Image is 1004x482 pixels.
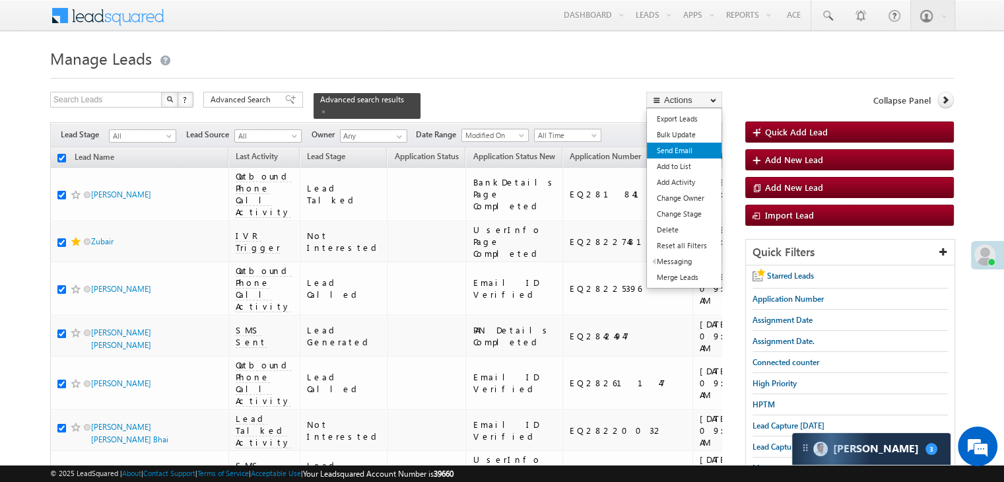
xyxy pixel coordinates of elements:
[434,469,453,479] span: 39660
[236,413,291,448] span: Lead Talked Activity
[570,283,686,294] div: EQ28225396
[473,224,556,259] div: UserInfo Page Completed
[307,182,382,206] div: Lead Talked
[473,371,556,395] div: Email ID Verified
[753,336,815,346] span: Assignment Date.
[68,150,121,167] a: Lead Name
[180,379,240,397] em: Start Chat
[211,94,275,106] span: Advanced Search
[235,130,298,142] span: All
[387,149,465,166] a: Application Status
[236,265,292,312] span: Outbound Phone Call Activity
[767,271,814,281] span: Starred Leads
[647,206,721,222] a: Change Stage
[236,324,267,348] span: SMS Sent
[91,422,168,444] a: [PERSON_NAME] [PERSON_NAME] Bhai
[91,189,151,199] a: [PERSON_NAME]
[229,149,284,166] a: Last Activity
[50,48,152,69] span: Manage Leads
[570,236,686,248] div: EQ28227481
[753,399,775,409] span: HPTM
[69,69,222,86] div: Chat with us now
[700,365,757,401] div: [DATE] 09:50 AM
[700,318,757,354] div: [DATE] 09:50 AM
[700,413,757,448] div: [DATE] 09:50 AM
[647,158,721,174] a: Add to List
[753,378,797,388] span: High Priority
[753,442,824,452] span: Lead Capture [DATE]
[236,359,292,407] span: Outbound Phone Call Activity
[91,284,151,294] a: [PERSON_NAME]
[753,315,813,325] span: Assignment Date
[647,174,721,190] a: Add Activity
[389,130,406,143] a: Show All Items
[647,222,721,238] a: Delete
[236,170,292,218] span: Outbound Phone Call Activity
[753,294,824,304] span: Application Number
[143,469,195,477] a: Contact Support
[307,324,382,348] div: Lead Generated
[183,94,189,105] span: ?
[647,127,721,143] a: Bulk Update
[300,149,352,166] a: Lead Stage
[473,324,556,348] div: PAN Details Completed
[416,129,461,141] span: Date Range
[307,371,382,395] div: Lead Called
[307,419,382,442] div: Not Interested
[647,269,721,285] a: Merge Leads
[534,129,601,142] a: All Time
[303,469,453,479] span: Your Leadsquared Account Number is
[647,254,721,269] a: Messaging
[197,469,249,477] a: Terms of Service
[570,188,686,200] div: EQ28184173
[473,419,556,442] div: Email ID Verified
[110,130,172,142] span: All
[765,154,823,165] span: Add New Lead
[473,277,556,300] div: Email ID Verified
[753,463,786,473] span: Messages
[17,122,241,367] textarea: Type your message and hit 'Enter'
[217,7,248,38] div: Minimize live chat window
[340,129,407,143] input: Type to Search
[50,467,453,480] span: © 2025 LeadSquared | | | | |
[570,151,641,161] span: Application Number
[91,236,114,246] a: Zubair
[122,469,141,477] a: About
[166,96,173,102] img: Search
[535,129,597,141] span: All Time
[462,129,525,141] span: Modified On
[765,126,828,137] span: Quick Add Lead
[178,92,193,108] button: ?
[461,129,529,142] a: Modified On
[746,240,954,265] div: Quick Filters
[800,442,811,453] img: carter-drag
[925,443,937,455] span: 3
[236,230,281,254] span: IVR Trigger
[473,151,554,161] span: Application Status New
[873,94,931,106] span: Collapse Panel
[22,69,55,86] img: d_60004797649_company_0_60004797649
[647,238,721,254] a: Reset all Filters
[570,425,686,436] div: EQ28220032
[765,182,823,193] span: Add New Lead
[753,357,819,367] span: Connected counter
[466,149,561,166] a: Application Status New
[61,129,109,141] span: Lead Stage
[91,378,151,388] a: [PERSON_NAME]
[394,151,458,161] span: Application Status
[647,190,721,206] a: Change Owner
[570,330,686,342] div: EQ28424947
[109,129,176,143] a: All
[646,92,722,108] button: Actions
[186,129,234,141] span: Lead Source
[91,327,151,350] a: [PERSON_NAME] [PERSON_NAME]
[251,469,301,477] a: Acceptable Use
[307,230,382,254] div: Not Interested
[320,94,404,104] span: Advanced search results
[570,377,686,389] div: EQ28261147
[473,176,556,212] div: BankDetails Page Completed
[307,277,382,300] div: Lead Called
[647,143,721,158] a: Send Email
[700,271,757,306] div: [DATE] 09:50 AM
[234,129,302,143] a: All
